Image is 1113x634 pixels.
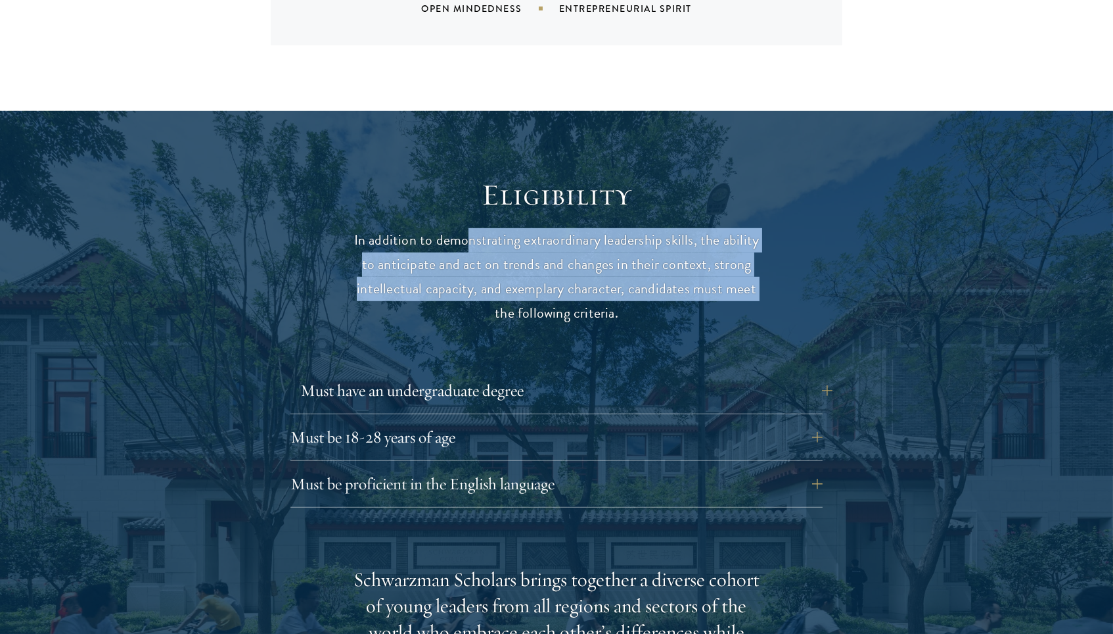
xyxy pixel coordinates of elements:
button: Must have an undergraduate degree [300,375,832,406]
p: In addition to demonstrating extraordinary leadership skills, the ability to anticipate and act o... [353,228,760,326]
button: Must be 18-28 years of age [290,422,823,453]
button: Must be proficient in the English language [290,468,823,500]
div: Open Mindedness [421,2,559,15]
div: Entrepreneurial Spirit [559,2,725,15]
h2: Eligibility [353,177,760,214]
